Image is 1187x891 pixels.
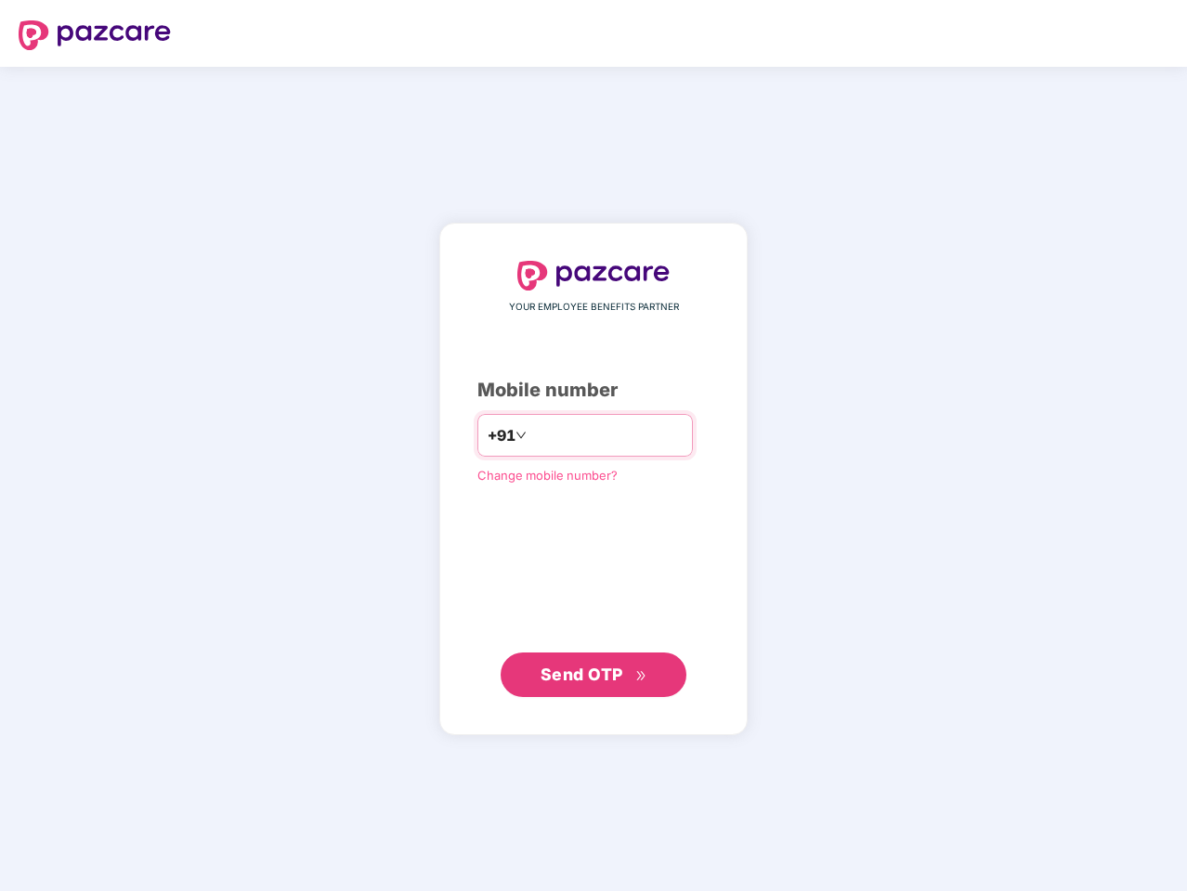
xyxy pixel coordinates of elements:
span: +91 [488,424,515,447]
div: Mobile number [477,376,710,405]
span: down [515,430,527,441]
img: logo [19,20,171,50]
a: Change mobile number? [477,468,618,483]
span: YOUR EMPLOYEE BENEFITS PARTNER [509,300,679,315]
span: Send OTP [541,665,623,684]
span: double-right [635,670,647,682]
img: logo [517,261,670,291]
button: Send OTPdouble-right [501,652,686,697]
